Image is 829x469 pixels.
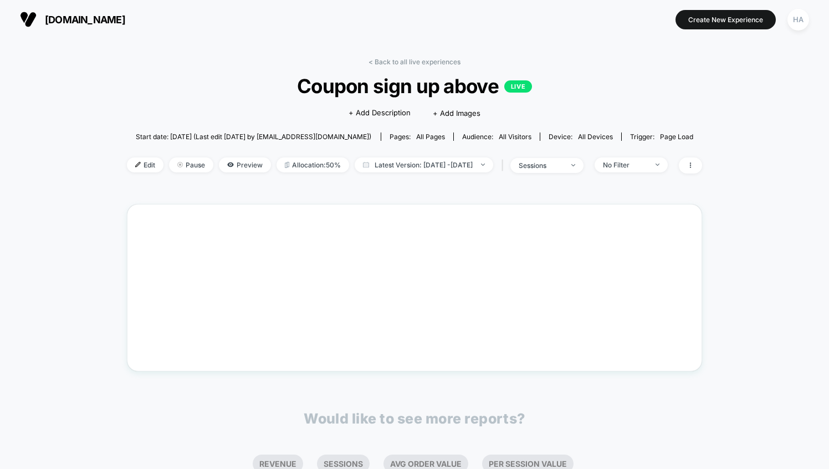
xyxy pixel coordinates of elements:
[135,162,141,167] img: edit
[136,132,371,141] span: Start date: [DATE] (Last edit [DATE] by [EMAIL_ADDRESS][DOMAIN_NAME])
[433,109,480,118] span: + Add Images
[277,157,349,172] span: Allocation: 50%
[45,14,125,26] span: [DOMAIN_NAME]
[20,11,37,28] img: Visually logo
[416,132,445,141] span: all pages
[127,157,163,172] span: Edit
[481,164,485,166] img: end
[219,157,271,172] span: Preview
[656,164,659,166] img: end
[156,74,673,98] span: Coupon sign up above
[355,157,493,172] span: Latest Version: [DATE] - [DATE]
[349,108,411,119] span: + Add Description
[784,8,812,31] button: HA
[369,58,460,66] a: < Back to all live experiences
[169,157,213,172] span: Pause
[499,132,531,141] span: All Visitors
[177,162,183,167] img: end
[676,10,776,29] button: Create New Experience
[571,164,575,166] img: end
[660,132,693,141] span: Page Load
[462,132,531,141] div: Audience:
[285,162,289,168] img: rebalance
[17,11,129,28] button: [DOMAIN_NAME]
[787,9,809,30] div: HA
[540,132,621,141] span: Device:
[504,80,532,93] p: LIVE
[304,410,525,427] p: Would like to see more reports?
[603,161,647,169] div: No Filter
[390,132,445,141] div: Pages:
[499,157,510,174] span: |
[363,162,369,167] img: calendar
[519,161,563,170] div: sessions
[578,132,613,141] span: all devices
[630,132,693,141] div: Trigger:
